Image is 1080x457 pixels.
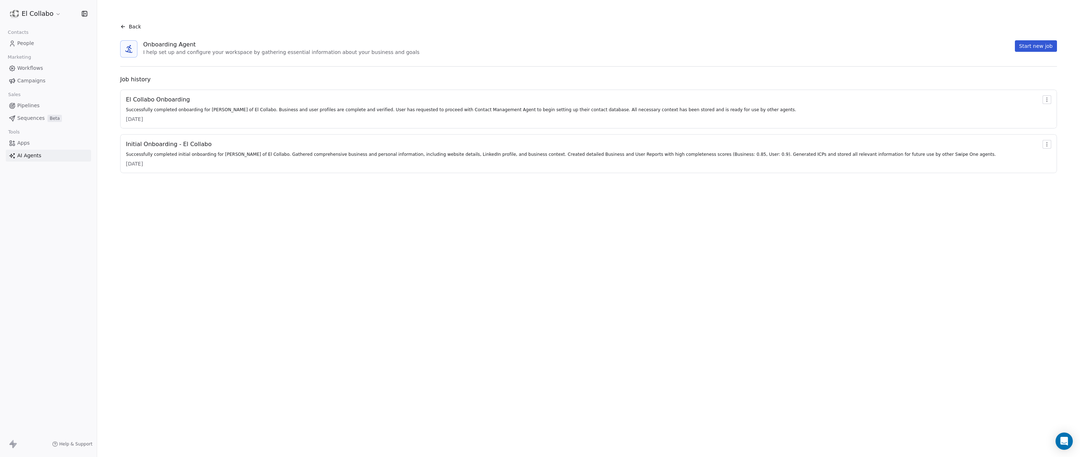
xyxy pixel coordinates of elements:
[9,8,63,20] button: El Collabo
[5,127,23,137] span: Tools
[17,139,30,147] span: Apps
[6,137,91,149] a: Apps
[1056,433,1073,450] div: Open Intercom Messenger
[120,75,1057,84] div: Job history
[6,112,91,124] a: SequencesBeta
[6,150,91,162] a: AI Agents
[17,102,40,109] span: Pipelines
[126,140,996,149] div: Initial Onboarding - El Collabo
[126,151,996,157] div: Successfully completed initial onboarding for [PERSON_NAME] of El Collabo. Gathered comprehensive...
[47,115,62,122] span: Beta
[52,441,92,447] a: Help & Support
[5,89,24,100] span: Sales
[126,107,796,113] div: Successfully completed onboarding for [PERSON_NAME] of El Collabo. Business and user profiles are...
[17,64,43,72] span: Workflows
[143,49,419,56] div: I help set up and configure your workspace by gathering essential information about your business...
[10,9,19,18] img: Elcollabo%20logo%20smaller.png
[22,9,54,18] span: El Collabo
[17,152,41,159] span: AI Agents
[1015,40,1057,52] button: Start new job
[6,100,91,112] a: Pipelines
[126,116,796,123] div: [DATE]
[59,441,92,447] span: Help & Support
[143,40,419,49] div: Onboarding Agent
[129,23,141,30] span: Back
[17,114,45,122] span: Sequences
[5,52,34,63] span: Marketing
[6,62,91,74] a: Workflows
[126,95,796,104] div: El Collabo Onboarding
[5,27,32,38] span: Contacts
[6,37,91,49] a: People
[6,75,91,87] a: Campaigns
[17,77,45,85] span: Campaigns
[126,160,996,167] div: [DATE]
[17,40,34,47] span: People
